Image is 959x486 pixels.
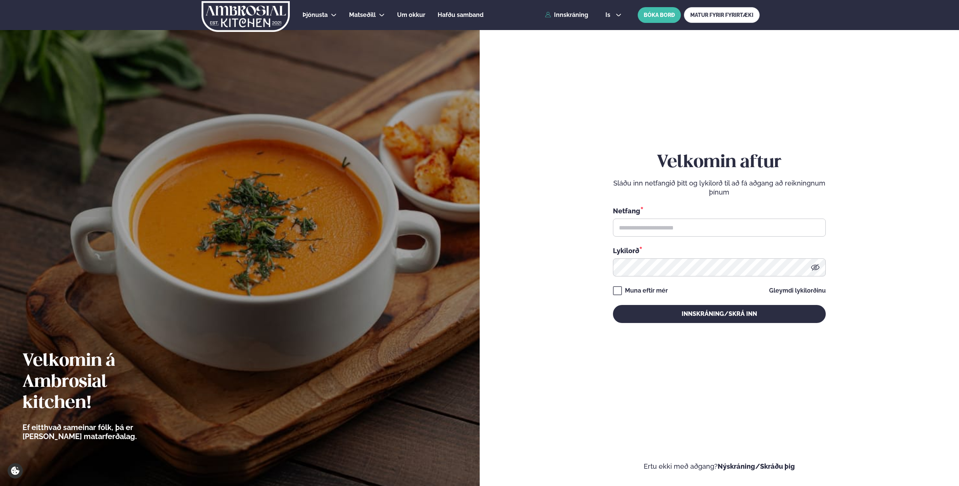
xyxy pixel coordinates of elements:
[8,463,23,478] a: Cookie settings
[769,288,826,294] a: Gleymdi lykilorðinu
[349,11,376,20] a: Matseðill
[613,179,826,197] p: Sláðu inn netfangið þitt og lykilorð til að fá aðgang að reikningnum þínum
[545,12,588,18] a: Innskráning
[638,7,681,23] button: BÓKA BORÐ
[613,152,826,173] h2: Velkomin aftur
[599,12,628,18] button: is
[23,351,178,414] h2: Velkomin á Ambrosial kitchen!
[718,462,795,470] a: Nýskráning/Skráðu þig
[613,206,826,216] div: Netfang
[201,1,291,32] img: logo
[502,462,937,471] p: Ertu ekki með aðgang?
[397,11,425,20] a: Um okkur
[349,11,376,18] span: Matseðill
[397,11,425,18] span: Um okkur
[303,11,328,20] a: Þjónusta
[613,246,826,255] div: Lykilorð
[23,423,178,441] p: Ef eitthvað sameinar fólk, þá er [PERSON_NAME] matarferðalag.
[613,305,826,323] button: Innskráning/Skrá inn
[684,7,760,23] a: MATUR FYRIR FYRIRTÆKI
[303,11,328,18] span: Þjónusta
[438,11,483,20] a: Hafðu samband
[605,12,613,18] span: is
[438,11,483,18] span: Hafðu samband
